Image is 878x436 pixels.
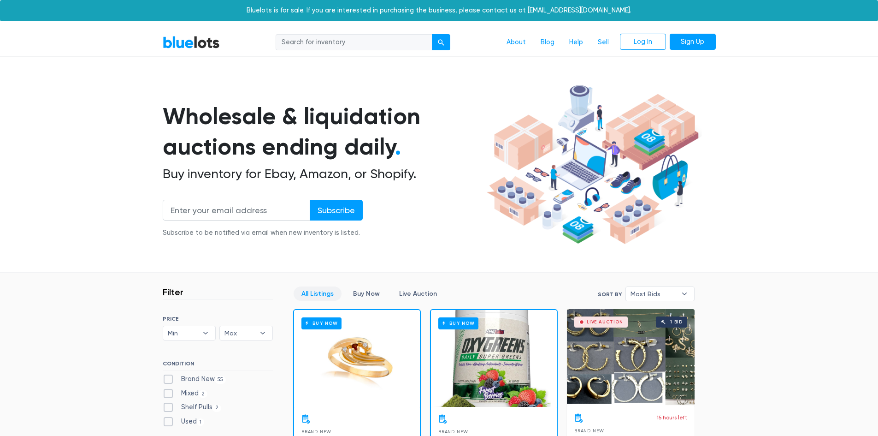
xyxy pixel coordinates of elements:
[567,309,695,406] a: Live Auction 1 bid
[199,390,208,398] span: 2
[163,374,226,384] label: Brand New
[276,34,432,51] input: Search for inventory
[395,133,401,161] span: .
[675,287,694,301] b: ▾
[483,81,702,249] img: hero-ee84e7d0318cb26816c560f6b4441b76977f77a177738b4e94f68c95b2b83dbb.png
[163,228,363,238] div: Subscribe to be notified via email when new inventory is listed.
[224,326,255,340] span: Max
[301,317,342,329] h6: Buy Now
[598,290,622,299] label: Sort By
[590,34,616,51] a: Sell
[163,166,483,182] h2: Buy inventory for Ebay, Amazon, or Shopify.
[431,310,557,407] a: Buy Now
[197,418,205,426] span: 1
[212,405,222,412] span: 2
[163,402,222,412] label: Shelf Pulls
[163,287,183,298] h3: Filter
[391,287,445,301] a: Live Auction
[657,413,687,422] p: 15 hours left
[574,428,604,433] span: Brand New
[163,36,220,49] a: BlueLots
[163,388,208,399] label: Mixed
[163,360,273,370] h6: CONDITION
[163,101,483,162] h1: Wholesale & liquidation auctions ending daily
[310,200,363,221] input: Subscribe
[587,320,623,324] div: Live Auction
[631,287,677,301] span: Most Bids
[294,287,342,301] a: All Listings
[670,34,716,50] a: Sign Up
[670,320,683,324] div: 1 bid
[294,310,420,407] a: Buy Now
[533,34,562,51] a: Blog
[253,326,272,340] b: ▾
[163,316,273,322] h6: PRICE
[163,200,310,221] input: Enter your email address
[215,376,226,383] span: 55
[301,429,331,434] span: Brand New
[168,326,198,340] span: Min
[562,34,590,51] a: Help
[345,287,388,301] a: Buy Now
[438,317,478,329] h6: Buy Now
[196,326,215,340] b: ▾
[620,34,666,50] a: Log In
[438,429,468,434] span: Brand New
[499,34,533,51] a: About
[163,417,205,427] label: Used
